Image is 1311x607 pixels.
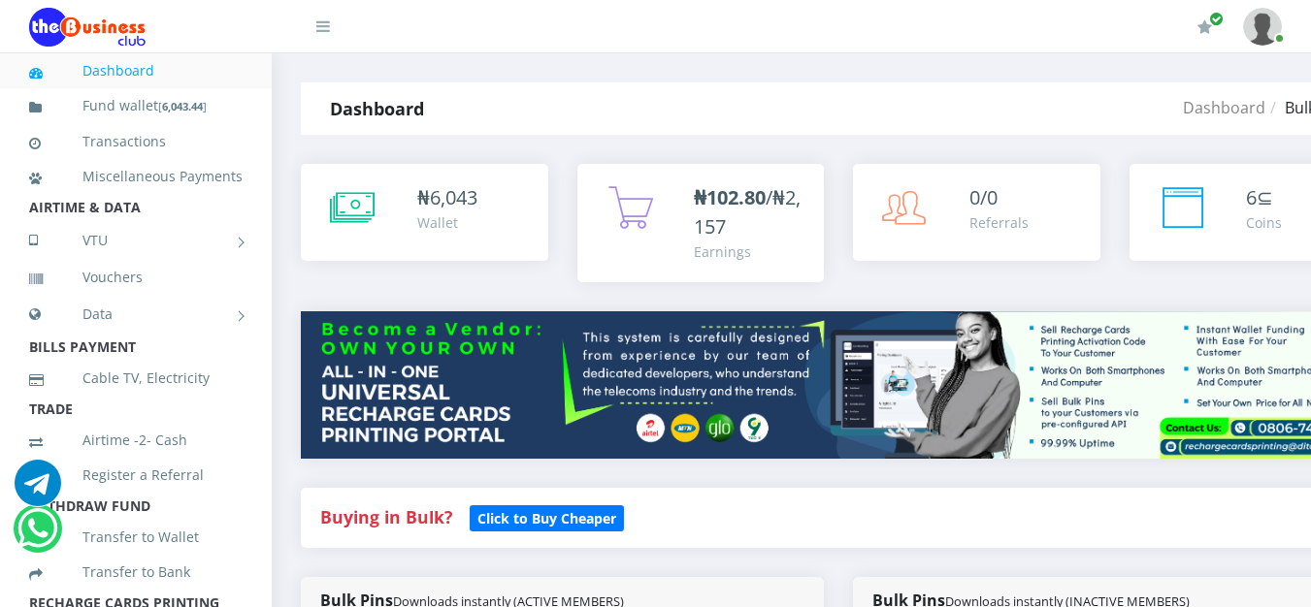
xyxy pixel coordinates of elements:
[29,453,243,497] a: Register a Referral
[29,255,243,300] a: Vouchers
[1246,183,1282,212] div: ⊆
[29,216,243,265] a: VTU
[29,290,243,338] a: Data
[1243,8,1282,46] img: User
[853,164,1100,261] a: 0/0 Referrals
[969,184,998,210] span: 0/0
[29,119,243,164] a: Transactions
[417,183,477,212] div: ₦
[1197,19,1212,35] i: Renew/Upgrade Subscription
[1209,12,1224,26] span: Renew/Upgrade Subscription
[29,154,243,199] a: Miscellaneous Payments
[1246,184,1257,210] span: 6
[29,8,146,47] img: Logo
[15,474,61,506] a: Chat for support
[29,48,243,93] a: Dashboard
[470,505,624,528] a: Click to Buy Cheaper
[29,550,243,594] a: Transfer to Bank
[430,184,477,210] span: 6,043
[969,212,1029,233] div: Referrals
[330,97,424,120] strong: Dashboard
[417,212,477,233] div: Wallet
[694,241,805,262] div: Earnings
[29,83,243,129] a: Fund wallet[6,043.44]
[320,505,452,528] strong: Buying in Bulk?
[694,184,801,240] span: /₦2,157
[1183,97,1265,118] a: Dashboard
[29,418,243,463] a: Airtime -2- Cash
[577,164,825,282] a: ₦102.80/₦2,157 Earnings
[17,520,57,552] a: Chat for support
[162,99,203,113] b: 6,043.44
[29,515,243,559] a: Transfer to Wallet
[158,99,207,113] small: [ ]
[694,184,766,210] b: ₦102.80
[29,356,243,400] a: Cable TV, Electricity
[1246,212,1282,233] div: Coins
[477,509,616,527] b: Click to Buy Cheaper
[301,164,548,261] a: ₦6,043 Wallet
